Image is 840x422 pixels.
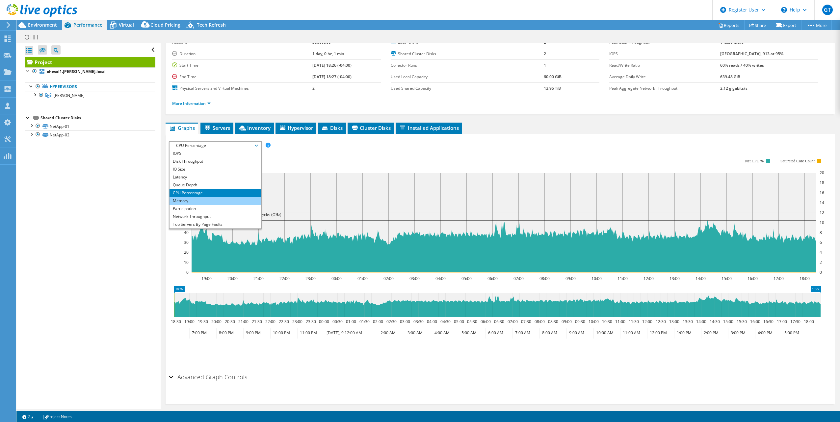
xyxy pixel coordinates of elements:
a: More [801,20,832,30]
text: 02:30 [386,319,396,324]
text: 03:00 [409,276,419,281]
svg: \n [781,7,787,13]
text: 20:00 [211,319,221,324]
a: Reports [713,20,745,30]
text: 17:30 [790,319,800,324]
text: 6 [820,240,822,245]
span: [PERSON_NAME] [54,93,85,98]
li: IO Size [170,165,261,173]
li: Memory [170,197,261,205]
text: 16:00 [747,276,757,281]
a: NetApp-01 [25,122,155,130]
li: Disk Throughput [170,157,261,165]
text: 40 [184,230,189,235]
text: 06:00 [487,276,497,281]
text: 20:00 [227,276,237,281]
a: More Information [172,101,211,106]
text: 01:00 [357,276,367,281]
text: 14:00 [696,319,706,324]
label: Used Shared Capacity [391,85,544,92]
span: Servers [204,125,230,131]
li: Top Servers By Page Faults [170,221,261,228]
span: Graphs [169,125,195,131]
span: Environment [28,22,57,28]
a: Project Notes [38,412,76,421]
text: 14 [820,200,824,205]
text: 08:30 [548,319,558,324]
text: 23:00 [292,319,302,324]
li: Network Throughput [170,213,261,221]
text: 20 [820,170,824,176]
b: 60% reads / 40% writes [720,62,764,68]
text: 13:00 [669,276,679,281]
text: 16 [820,190,824,196]
a: ohesxi1.[PERSON_NAME].local [25,67,155,76]
text: 13:00 [669,319,679,324]
text: 20:30 [224,319,235,324]
a: Share [744,20,771,30]
text: 02:00 [373,319,383,324]
text: 01:00 [346,319,356,324]
b: 1 [544,62,546,68]
text: 05:00 [454,319,464,324]
text: 04:30 [440,319,450,324]
text: 08:00 [534,319,544,324]
text: 17:00 [776,319,787,324]
li: CPU Percentage [170,189,261,197]
text: 11:30 [628,319,639,324]
text: 12:30 [655,319,666,324]
label: Read/Write Ratio [609,62,720,69]
text: 07:30 [521,319,531,324]
text: 19:00 [184,319,194,324]
label: Duration [172,51,312,57]
text: 0 [186,270,189,275]
a: OHRI [25,91,155,100]
label: End Time [172,74,312,80]
a: Hypervisors [25,82,155,91]
text: 12 [820,210,824,215]
label: Average Daily Write [609,74,720,80]
li: Participation [170,205,261,213]
text: 15:00 [723,319,733,324]
a: Project [25,57,155,67]
text: 23:30 [305,319,316,324]
text: 22:30 [278,319,289,324]
text: 19:30 [197,319,208,324]
text: 18:30 [171,319,181,324]
span: Disks [321,125,343,131]
text: 13:30 [682,319,693,324]
text: 8 [820,230,822,235]
text: 09:30 [575,319,585,324]
h2: Advanced Graph Controls [169,370,247,384]
span: Performance [73,22,102,28]
b: [DATE] 18:27 (-04:00) [312,74,352,80]
div: Shared Cluster Disks [40,114,155,122]
span: Hypervisor [279,125,313,131]
b: ohesxi1.[PERSON_NAME].local [47,69,106,74]
text: 09:00 [565,276,575,281]
text: 0 [820,270,822,275]
span: Cloud Pricing [150,22,180,28]
text: 21:30 [251,319,262,324]
b: 2 [544,39,546,45]
text: 09:00 [561,319,571,324]
text: 15:00 [721,276,731,281]
text: 21:00 [238,319,248,324]
text: 18:00 [799,276,809,281]
b: 148.50 MB/s [720,39,744,45]
label: Peak Aggregate Network Throughput [609,85,720,92]
a: 2 [18,412,38,421]
b: 30069960 [312,39,331,45]
span: Inventory [238,125,271,131]
b: 13.95 TiB [544,85,561,91]
text: 05:00 [461,276,471,281]
b: 2.12 gigabits/s [720,85,748,91]
text: 00:00 [331,276,341,281]
text: 17:00 [773,276,783,281]
text: 06:30 [494,319,504,324]
text: 01:30 [359,319,369,324]
h1: OHIT [21,34,49,41]
text: 02:00 [383,276,393,281]
text: 10:00 [588,319,598,324]
text: 20 [184,249,189,255]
